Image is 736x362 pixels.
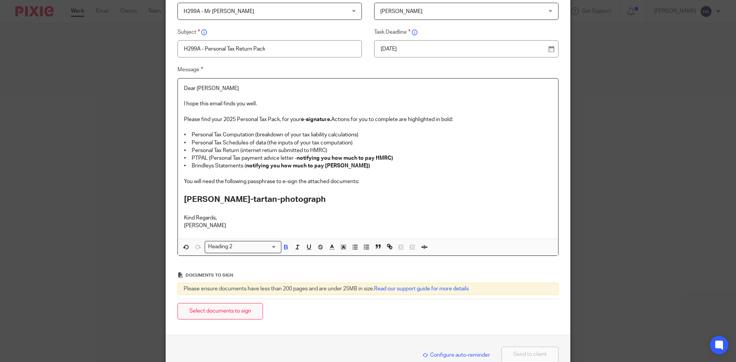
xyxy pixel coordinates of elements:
[422,352,490,358] span: Configure auto-reminder
[184,162,552,170] p: • Brindleys Statements (
[184,131,552,139] p: • Personal Tax Computation (breakdown of your tax liability calculations)
[301,117,331,122] strong: e-signature.
[184,154,552,162] p: • PTPAL (Personal Tax payment advice letter -
[186,273,233,277] span: Documents to sign
[246,163,370,169] strong: notifying you how much to pay [PERSON_NAME])
[184,9,254,14] span: H299A - Mr [PERSON_NAME]
[177,65,559,74] label: Message
[184,100,552,108] p: I hope this email finds you well.
[184,147,552,154] p: • Personal Tax Return (internet return submitted to HMRC)
[381,45,546,53] p: [DATE]
[177,40,362,57] input: Insert subject
[184,139,552,147] p: • Personal Tax Schedules of data (the inputs of your tax computation)
[184,195,326,203] strong: [PERSON_NAME]-tartan-photograph
[235,243,277,251] input: Search for option
[380,9,422,14] span: [PERSON_NAME]
[374,286,469,292] a: Read our support guide for more details
[184,178,552,185] p: You will need the following passphrase to e-sign the attached documents:
[207,243,234,251] span: Heading 2
[297,156,393,161] strong: notifying you how much to pay HMRC)
[184,116,552,123] p: Please find your 2025 Personal Tax Pack, for your Actions for you to complete are highlighted in ...
[205,241,281,253] div: Search for option
[374,29,411,35] span: Task Deadline
[177,283,559,295] div: Please ensure documents have less than 200 pages and are under 25MB in size.
[177,29,200,35] span: Subject
[184,85,552,92] p: Dear [PERSON_NAME]
[184,222,552,229] p: [PERSON_NAME]
[177,303,263,319] button: Select documents to sign
[184,214,552,222] p: Kind Regards,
